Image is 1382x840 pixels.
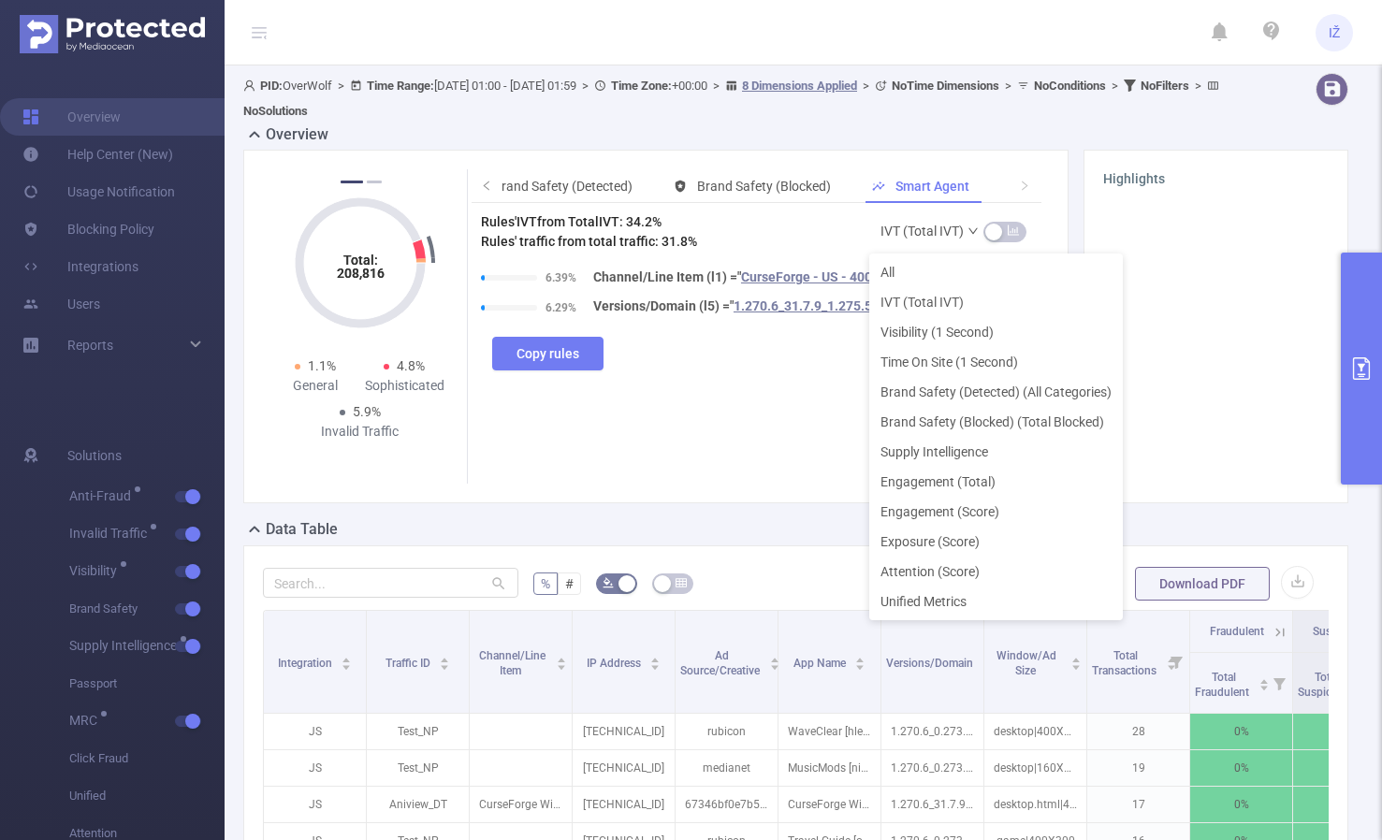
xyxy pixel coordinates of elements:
a: Users [22,285,100,323]
span: > [857,79,875,93]
i: icon: caret-up [769,655,779,660]
i: icon: caret-down [1258,683,1269,688]
span: 6.29% [546,302,568,313]
span: CurseForge - US - 400x300 inside 400x600 - Domain [741,269,1051,284]
p: WaveClear [hlehbcidoifhjpggmaiddnamckbgflcggbgpljjg] [778,714,880,749]
li: Visibility (1 Second) [869,317,1123,347]
div: Sort [439,655,450,666]
span: > [1106,79,1124,93]
i: icon: bg-colors [603,577,614,588]
p: 0% [1190,750,1292,786]
div: Sort [649,655,661,666]
span: Supply Intelligence [69,639,183,652]
li: Engagement (Score) [869,497,1123,527]
span: Window/Ad Size [996,649,1056,677]
p: MusicMods [nicgbbdlkdibdfjhngokoekbpkdinfajmfehojha] [778,750,880,786]
img: Protected Media [20,15,205,53]
span: Versions/Domain (l5) = " " [593,297,919,316]
li: IVT (Total IVT) [869,287,1123,317]
p: JS [264,787,366,822]
p: CurseForge Windows [778,787,880,822]
i: icon: user [243,80,260,92]
i: icon: caret-down [855,662,866,668]
p: [TECHNICAL_ID] [573,787,675,822]
span: Reports [67,338,113,353]
span: 4.8% [397,358,425,373]
i: icon: caret-up [650,655,661,660]
h2: Data Table [266,518,338,541]
tspan: 208,816 [336,266,384,281]
span: Solutions [67,437,122,474]
i: icon: caret-down [650,662,661,668]
span: Click Fraud [69,740,225,777]
span: MRC [69,714,104,727]
span: Anti-Fraud [69,489,138,502]
p: Test_NP [367,714,469,749]
span: IŽ [1329,14,1341,51]
h4: Rules' traffic from total traffic: 31.8% [481,232,807,252]
div: Sort [556,655,567,666]
span: 5.9% [353,404,381,419]
i: icon: caret-up [440,655,450,660]
span: Unified [69,777,225,815]
div: General [270,376,360,396]
i: icon: left [481,180,492,191]
a: Usage Notification [22,173,175,210]
li: Attention (Score) [869,557,1123,587]
p: Aniview_DT [367,787,469,822]
p: 0% [1190,714,1292,749]
span: Channel/Line Item (l1) = " " [593,268,1055,287]
i: icon: bar-chart [1007,224,1020,237]
span: Channel/Line Item [479,649,546,677]
li: Supply Intelligence [869,437,1123,467]
span: Total Transactions [1092,649,1159,677]
div: Sort [1258,676,1270,688]
b: No Solutions [243,104,308,118]
span: % [541,576,550,591]
div: Invalid Traffic [315,422,405,442]
span: Suspicious [1313,625,1368,638]
span: Brand Safety (Blocked) [697,179,831,194]
a: Help Center (New) [22,136,173,173]
b: PID: [260,79,283,93]
p: desktop|400X300 [984,714,1086,749]
span: Total Fraudulent [1195,671,1252,699]
li: Time On Site (1 Second) [869,347,1123,377]
p: 0% [1190,787,1292,822]
span: Versions/Domain [886,657,976,670]
p: CurseForge Windows - US - 400x300 inside 400x600 [470,787,572,822]
li: Unified Metrics [869,587,1123,616]
button: Download PDF [1135,567,1270,601]
u: 8 Dimensions Applied [742,79,857,93]
i: icon: caret-down [769,662,779,668]
p: JS [264,750,366,786]
p: 28 [1087,714,1189,749]
p: [TECHNICAL_ID] [573,750,675,786]
a: Reports [67,326,113,364]
div: Sort [769,655,780,666]
span: > [999,79,1017,93]
p: 1.270.6_31.7.9_1.275.5-24706 [881,787,983,822]
p: Test_NP [367,750,469,786]
b: No Conditions [1034,79,1106,93]
li: Brand Safety (Blocked) (Total Blocked) [869,407,1123,437]
b: No Time Dimensions [892,79,999,93]
span: Traffic ID [386,657,433,670]
i: icon: caret-down [1071,662,1082,668]
div: Sort [341,655,352,666]
span: OverWolf [DATE] 01:00 - [DATE] 01:59 +00:00 [243,79,1224,118]
a: Overview [22,98,121,136]
span: Fraudulent [1210,625,1264,638]
div: Sort [1070,655,1082,666]
i: icon: caret-up [1071,655,1082,660]
span: Passport [69,665,225,702]
input: Search... [263,568,518,598]
li: Brand Safety (Detected) (All Categories) [869,377,1123,407]
i: icon: caret-down [557,662,567,668]
span: Brand Safety [69,590,225,628]
span: Total Suspicious [1298,671,1356,699]
span: Visibility [69,564,124,577]
span: AND [481,268,1323,287]
i: icon: caret-up [855,655,866,660]
tspan: Total: [342,253,377,268]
